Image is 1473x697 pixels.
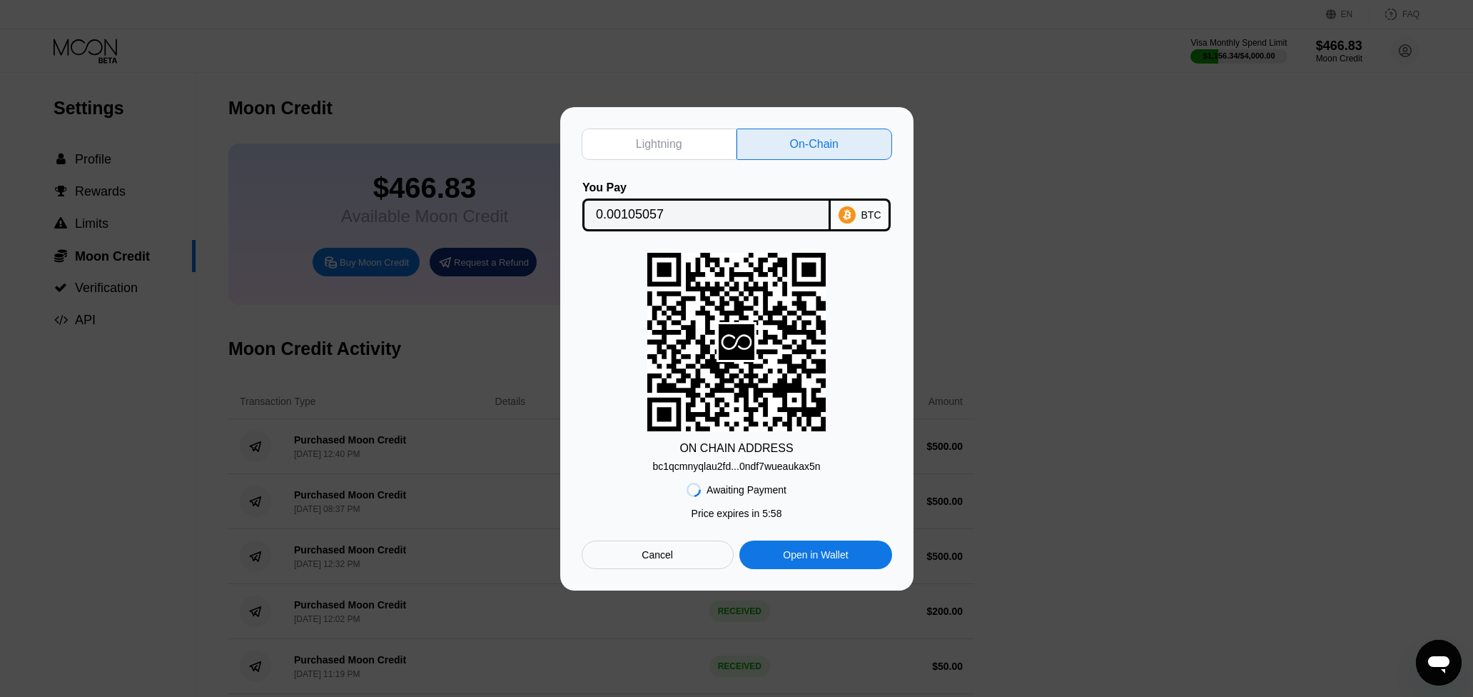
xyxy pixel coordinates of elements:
[582,181,831,194] div: You Pay
[783,548,848,561] div: Open in Wallet
[636,137,682,151] div: Lightning
[861,209,881,221] div: BTC
[652,461,820,472] div: bc1qcmnyqlau2fd...0ndf7wueaukax5n
[652,455,820,472] div: bc1qcmnyqlau2fd...0ndf7wueaukax5n
[1416,640,1462,686] iframe: Кнопка запуска окна обмена сообщениями
[790,137,839,151] div: On-Chain
[582,541,734,569] div: Cancel
[582,181,892,231] div: You PayBTC
[692,508,782,519] div: Price expires in
[582,129,737,160] div: Lightning
[679,442,793,455] div: ON CHAIN ADDRESS
[707,484,786,496] div: Awaiting Payment
[736,129,892,160] div: On-Chain
[739,541,891,569] div: Open in Wallet
[642,548,673,561] div: Cancel
[762,508,781,519] span: 5 : 58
